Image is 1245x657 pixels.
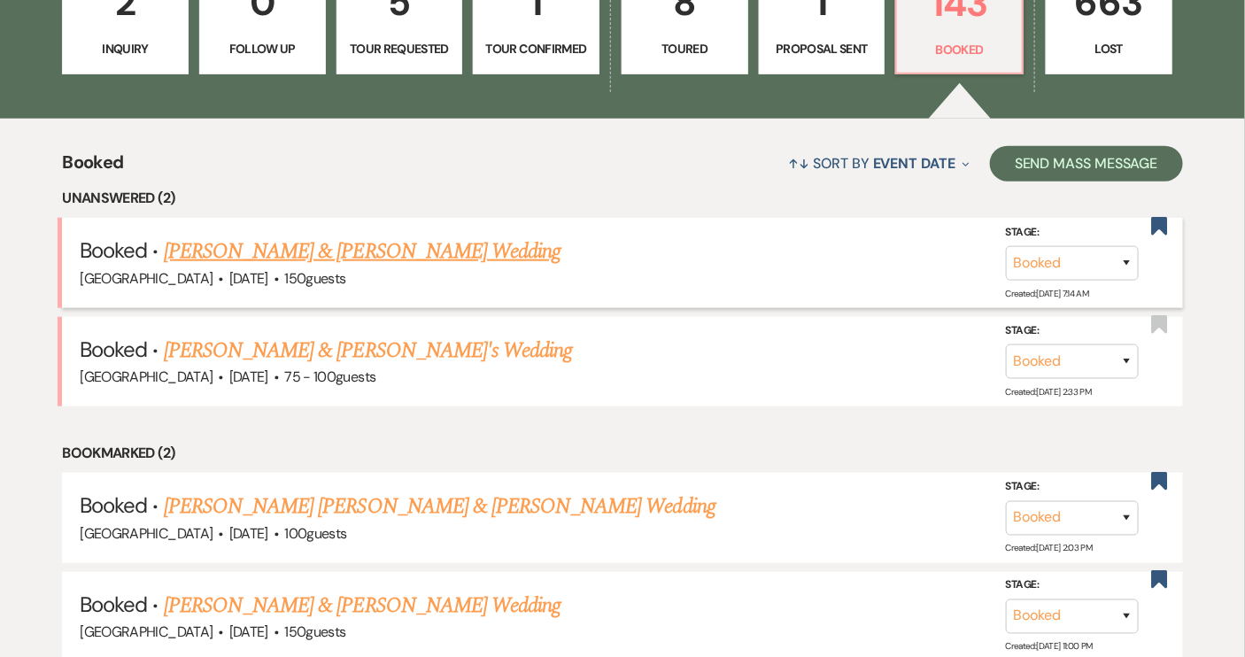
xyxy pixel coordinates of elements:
[782,140,977,187] button: Sort By Event Date
[164,335,573,367] a: [PERSON_NAME] & [PERSON_NAME]'s Wedding
[284,524,346,543] span: 100 guests
[990,146,1183,182] button: Send Mass Message
[73,39,177,58] p: Inquiry
[62,187,1182,210] li: Unanswered (2)
[873,154,955,173] span: Event Date
[229,269,268,288] span: [DATE]
[80,524,213,543] span: [GEOGRAPHIC_DATA]
[1057,39,1161,58] p: Lost
[164,491,715,522] a: [PERSON_NAME] [PERSON_NAME] & [PERSON_NAME] Wedding
[62,149,123,187] span: Booked
[284,269,345,288] span: 150 guests
[164,590,561,622] a: [PERSON_NAME] & [PERSON_NAME] Wedding
[80,236,147,264] span: Booked
[484,39,588,58] p: Tour Confirmed
[1006,386,1092,398] span: Created: [DATE] 2:33 PM
[80,591,147,618] span: Booked
[80,269,213,288] span: [GEOGRAPHIC_DATA]
[80,491,147,519] span: Booked
[80,336,147,363] span: Booked
[80,622,213,641] span: [GEOGRAPHIC_DATA]
[80,367,213,386] span: [GEOGRAPHIC_DATA]
[633,39,737,58] p: Toured
[1006,321,1139,341] label: Stage:
[62,442,1182,465] li: Bookmarked (2)
[789,154,810,173] span: ↑↓
[229,622,268,641] span: [DATE]
[284,367,375,386] span: 75 - 100 guests
[1006,223,1139,243] label: Stage:
[908,40,1011,59] p: Booked
[211,39,314,58] p: Follow Up
[1006,288,1089,299] span: Created: [DATE] 7:14 AM
[1006,542,1093,553] span: Created: [DATE] 2:03 PM
[284,622,345,641] span: 150 guests
[1006,478,1139,498] label: Stage:
[229,524,268,543] span: [DATE]
[770,39,874,58] p: Proposal Sent
[1006,576,1139,596] label: Stage:
[1006,641,1093,653] span: Created: [DATE] 11:00 PM
[348,39,452,58] p: Tour Requested
[164,236,561,267] a: [PERSON_NAME] & [PERSON_NAME] Wedding
[229,367,268,386] span: [DATE]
